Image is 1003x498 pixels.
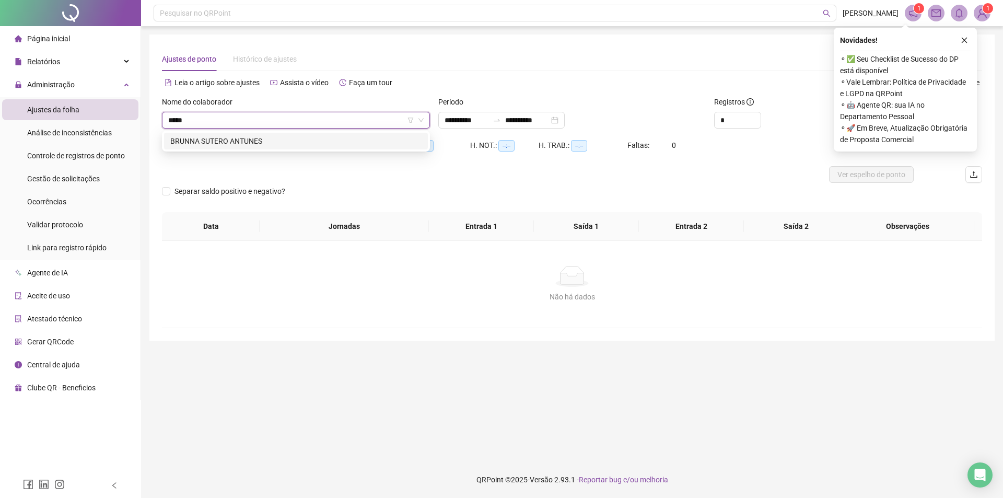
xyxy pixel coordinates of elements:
[27,361,80,369] span: Central de ajuda
[534,212,639,241] th: Saída 1
[967,462,993,488] div: Open Intercom Messenger
[931,8,941,18] span: mail
[270,79,277,86] span: youtube
[917,5,921,12] span: 1
[493,116,501,124] span: swap-right
[954,8,964,18] span: bell
[165,79,172,86] span: file-text
[15,315,22,322] span: solution
[429,212,534,241] th: Entrada 1
[27,34,70,43] span: Página inicial
[539,140,627,152] div: H. TRAB.:
[27,384,96,392] span: Clube QR - Beneficios
[418,117,424,123] span: down
[15,292,22,299] span: audit
[27,129,112,137] span: Análise de inconsistências
[162,96,239,108] label: Nome do colaborador
[961,37,968,44] span: close
[470,140,539,152] div: H. NOT.:
[438,96,470,108] label: Período
[15,384,22,391] span: gift
[823,9,831,17] span: search
[170,186,289,197] span: Separar saldo positivo e negativo?
[493,116,501,124] span: to
[15,58,22,65] span: file
[27,106,79,114] span: Ajustes da folha
[174,291,970,303] div: Não há dados
[15,81,22,88] span: lock
[54,479,65,490] span: instagram
[27,338,74,346] span: Gerar QRCode
[498,140,515,152] span: --:--
[339,79,346,86] span: history
[260,212,429,241] th: Jornadas
[571,140,587,152] span: --:--
[15,35,22,42] span: home
[840,99,971,122] span: ⚬ 🤖 Agente QR: sua IA no Departamento Pessoal
[349,78,392,87] span: Faça um tour
[27,315,82,323] span: Atestado técnico
[840,53,971,76] span: ⚬ ✅ Seu Checklist de Sucesso do DP está disponível
[15,361,22,368] span: info-circle
[39,479,49,490] span: linkedin
[829,166,914,183] button: Ver espelho de ponto
[840,122,971,145] span: ⚬ 🚀 Em Breve, Atualização Obrigatória de Proposta Comercial
[15,338,22,345] span: qrcode
[27,152,125,160] span: Controle de registros de ponto
[27,175,100,183] span: Gestão de solicitações
[402,140,470,152] div: HE 3:
[714,96,754,108] span: Registros
[280,78,329,87] span: Assista o vídeo
[983,3,993,14] sup: Atualize o seu contato no menu Meus Dados
[27,80,75,89] span: Administração
[170,135,422,147] div: BRUNNA SUTERO ANTUNES
[23,479,33,490] span: facebook
[974,5,990,21] img: 82424
[233,55,297,63] span: Histórico de ajustes
[27,57,60,66] span: Relatórios
[27,198,66,206] span: Ocorrências
[744,212,849,241] th: Saída 2
[840,76,971,99] span: ⚬ Vale Lembrar: Política de Privacidade e LGPD na QRPoint
[27,292,70,300] span: Aceite de uso
[747,98,754,106] span: info-circle
[407,117,414,123] span: filter
[840,34,878,46] span: Novidades !
[914,3,924,14] sup: 1
[986,5,990,12] span: 1
[27,221,83,229] span: Validar protocolo
[639,212,744,241] th: Entrada 2
[27,244,107,252] span: Link para registro rápido
[843,7,899,19] span: [PERSON_NAME]
[627,141,651,149] span: Faltas:
[141,461,1003,498] footer: QRPoint © 2025 - 2.93.1 -
[174,78,260,87] span: Leia o artigo sobre ajustes
[162,212,260,241] th: Data
[672,141,676,149] span: 0
[162,55,216,63] span: Ajustes de ponto
[970,170,978,179] span: upload
[841,212,974,241] th: Observações
[908,8,918,18] span: notification
[111,482,118,489] span: left
[164,133,428,149] div: BRUNNA SUTERO ANTUNES
[849,221,966,232] span: Observações
[27,269,68,277] span: Agente de IA
[579,476,668,484] span: Reportar bug e/ou melhoria
[530,476,553,484] span: Versão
